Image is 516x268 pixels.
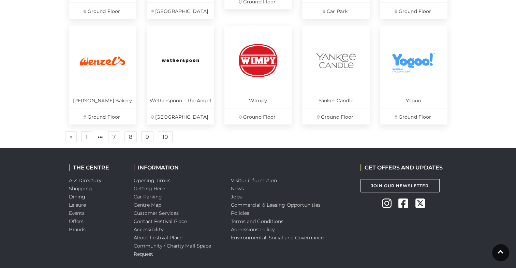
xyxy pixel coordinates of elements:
p: Ground Floor [69,2,136,19]
a: Wetherspoon - The Angel [GEOGRAPHIC_DATA] [147,26,214,124]
a: Accessibility [134,226,163,233]
a: Commercial & Leasing Opportunities [231,202,321,208]
h2: THE CENTRE [69,164,123,171]
a: Shopping [69,185,92,192]
p: Yankee Candle [302,92,370,108]
a: 8 [124,131,137,142]
a: Contact Festival Place [134,218,187,224]
p: Ground Floor [69,108,136,124]
a: 7 [108,131,120,142]
p: Ground Floor [380,108,447,124]
a: 11 [177,132,189,143]
a: 10 [158,131,173,142]
a: Brands [69,226,86,233]
a: News [231,185,244,192]
a: Join Our Newsletter [360,179,440,192]
p: [PERSON_NAME] Bakery [69,92,136,108]
p: Wimpy [224,92,292,108]
a: Admissions Policy [231,226,275,233]
p: Wetherspoon - The Angel [147,92,214,108]
p: Ground Floor [302,108,370,124]
span: « [70,134,72,139]
a: Policies [231,210,250,216]
p: Car Park [302,2,370,19]
p: Ground Floor [224,108,292,124]
a: A-Z Directory [69,177,101,183]
a: Previous [65,131,77,142]
a: Getting Here [134,185,165,192]
a: Visitor information [231,177,277,183]
h2: GET OFFERS AND UPDATES [360,164,443,171]
a: Community / Charity Mall Space Request [134,243,211,257]
a: [PERSON_NAME] Bakery Ground Floor [69,26,136,124]
a: Events [69,210,85,216]
a: 9 [141,131,153,142]
a: 1 [81,131,92,142]
a: Car Parking [134,194,162,200]
a: Customer Services [134,210,179,216]
a: Opening Times [134,177,171,183]
a: About Festival Place [134,235,183,241]
a: Leisure [69,202,86,208]
a: Centre Map [134,202,162,208]
a: Offers [69,218,84,224]
a: Yankee Candle Ground Floor [302,26,370,124]
p: Ground Floor [380,2,447,19]
p: [GEOGRAPHIC_DATA] [147,108,214,124]
a: Terms and Conditions [231,218,284,224]
p: [GEOGRAPHIC_DATA] [147,2,214,19]
a: Yogoo Ground Floor [380,26,447,124]
p: Yogoo [380,92,447,108]
a: Wimpy Ground Floor [224,26,292,124]
a: Jobs [231,194,242,200]
a: Dining [69,194,86,200]
h2: INFORMATION [134,164,221,171]
a: Environmental, Social and Governance [231,235,324,241]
